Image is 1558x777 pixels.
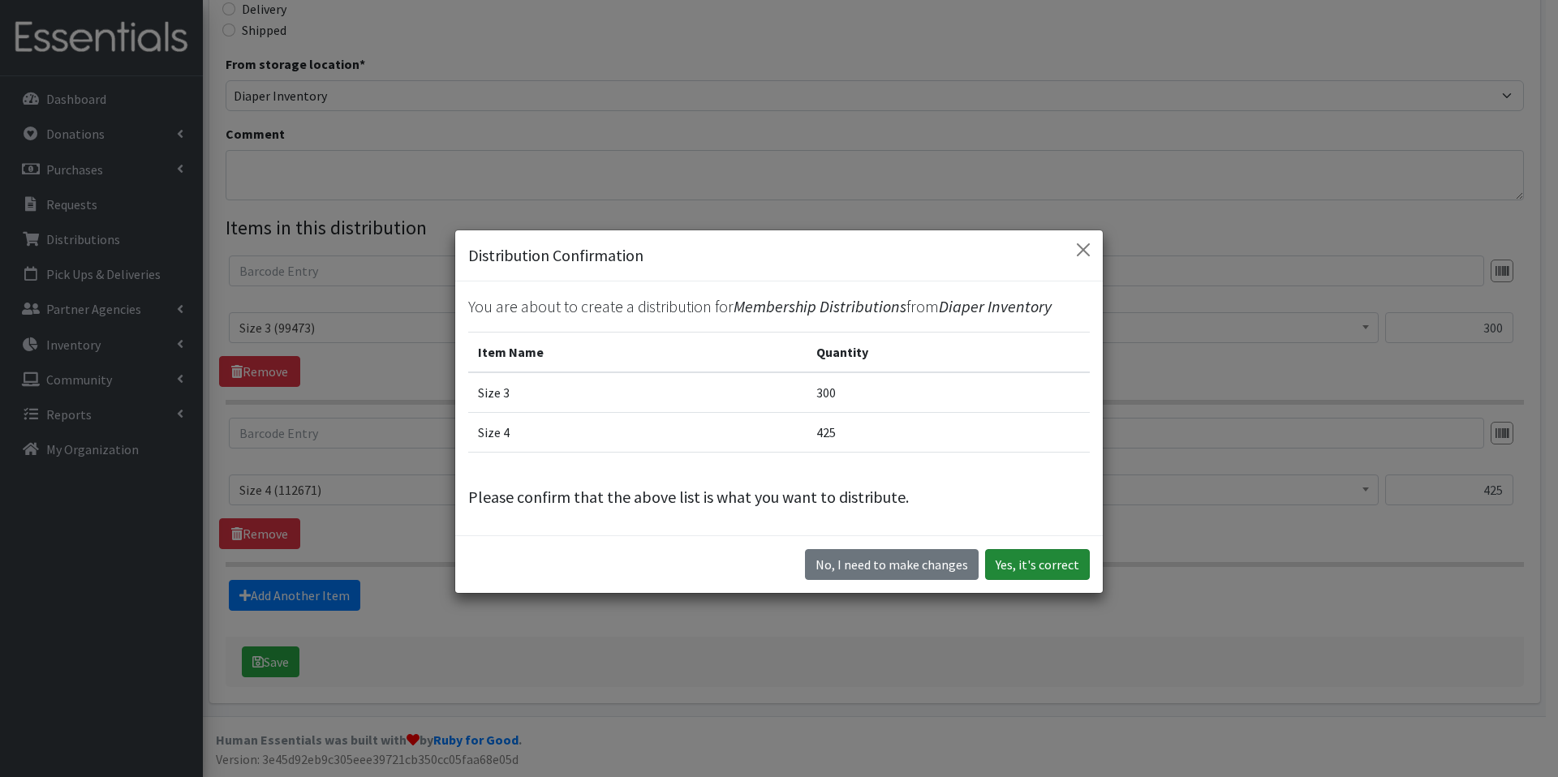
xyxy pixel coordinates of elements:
[468,372,807,413] td: Size 3
[939,296,1052,316] span: Diaper Inventory
[1070,237,1096,263] button: Close
[807,412,1090,452] td: 425
[807,372,1090,413] td: 300
[468,294,1090,319] p: You are about to create a distribution for from
[468,412,807,452] td: Size 4
[805,549,979,580] button: No I need to make changes
[468,243,643,268] h5: Distribution Confirmation
[807,332,1090,372] th: Quantity
[468,332,807,372] th: Item Name
[734,296,906,316] span: Membership Distributions
[985,549,1090,580] button: Yes, it's correct
[468,485,1090,509] p: Please confirm that the above list is what you want to distribute.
